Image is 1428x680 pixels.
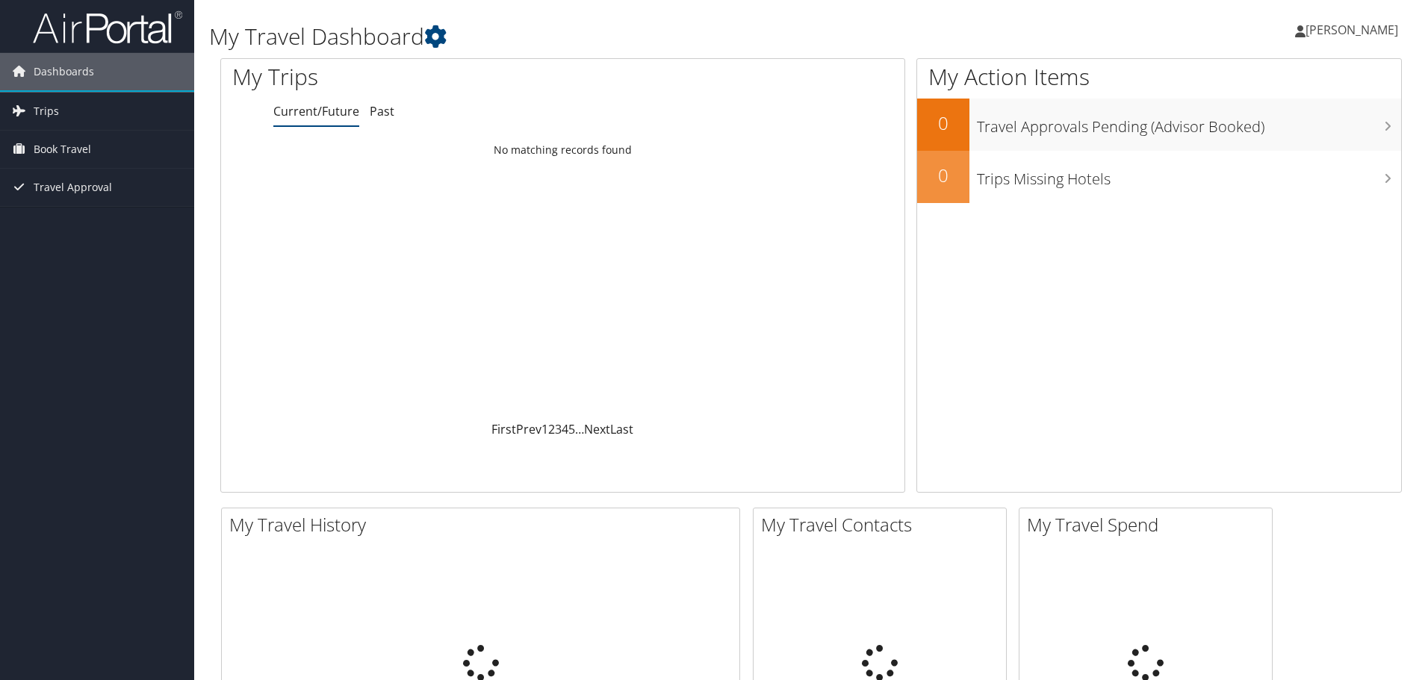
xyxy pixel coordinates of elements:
a: 4 [562,421,568,437]
h1: My Action Items [917,61,1401,93]
a: 2 [548,421,555,437]
h2: My Travel Contacts [761,512,1006,537]
a: Prev [516,421,541,437]
span: Book Travel [34,131,91,168]
h3: Travel Approvals Pending (Advisor Booked) [977,109,1401,137]
img: airportal-logo.png [33,10,182,45]
a: First [491,421,516,437]
span: Travel Approval [34,169,112,206]
h3: Trips Missing Hotels [977,161,1401,190]
h2: 0 [917,110,969,136]
span: … [575,421,584,437]
h2: My Travel History [229,512,739,537]
h1: My Travel Dashboard [209,21,1012,52]
h1: My Trips [232,61,609,93]
a: Next [584,421,610,437]
a: [PERSON_NAME] [1295,7,1413,52]
h2: 0 [917,163,969,188]
span: Dashboards [34,53,94,90]
a: 0Trips Missing Hotels [917,151,1401,203]
a: Past [370,103,394,119]
a: Current/Future [273,103,359,119]
a: 0Travel Approvals Pending (Advisor Booked) [917,99,1401,151]
td: No matching records found [221,137,904,163]
span: [PERSON_NAME] [1306,22,1398,38]
a: 5 [568,421,575,437]
a: Last [610,421,633,437]
a: 1 [541,421,548,437]
h2: My Travel Spend [1027,512,1272,537]
span: Trips [34,93,59,130]
a: 3 [555,421,562,437]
